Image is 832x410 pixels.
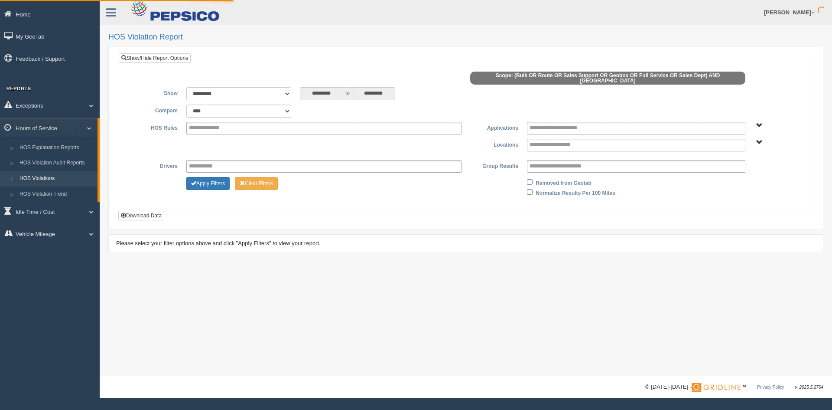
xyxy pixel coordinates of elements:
[645,383,823,392] div: © [DATE]-[DATE] - ™
[125,105,182,115] label: Compare
[235,177,278,190] button: Change Filter Options
[536,187,615,197] label: Normalize Results Per 100 Miles
[343,87,352,100] span: to
[125,122,182,132] label: HOS Rules
[186,177,230,190] button: Change Filter Options
[536,177,591,187] label: Removed from Geotab
[16,171,97,187] a: HOS Violations
[118,211,164,220] button: Download Data
[16,187,97,202] a: HOS Violation Trend
[466,139,523,149] label: Locations
[757,385,784,390] a: Privacy Policy
[470,72,745,85] span: Scope: (Bulk OR Route OR Sales Support OR Geobox OR Full Service OR Sales Dept) AND [GEOGRAPHIC_D...
[692,383,741,392] img: Gridline
[466,122,523,132] label: Applications
[108,33,823,42] h2: HOS Violation Report
[119,53,191,63] a: Show/Hide Report Options
[795,385,823,390] span: v. 2025.5.2764
[16,155,97,171] a: HOS Violation Audit Reports
[466,160,523,171] label: Group Results
[116,240,321,246] span: Please select your filter options above and click "Apply Filters" to view your report.
[125,160,182,171] label: Drivers
[125,87,182,98] label: Show
[16,140,97,156] a: HOS Explanation Reports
